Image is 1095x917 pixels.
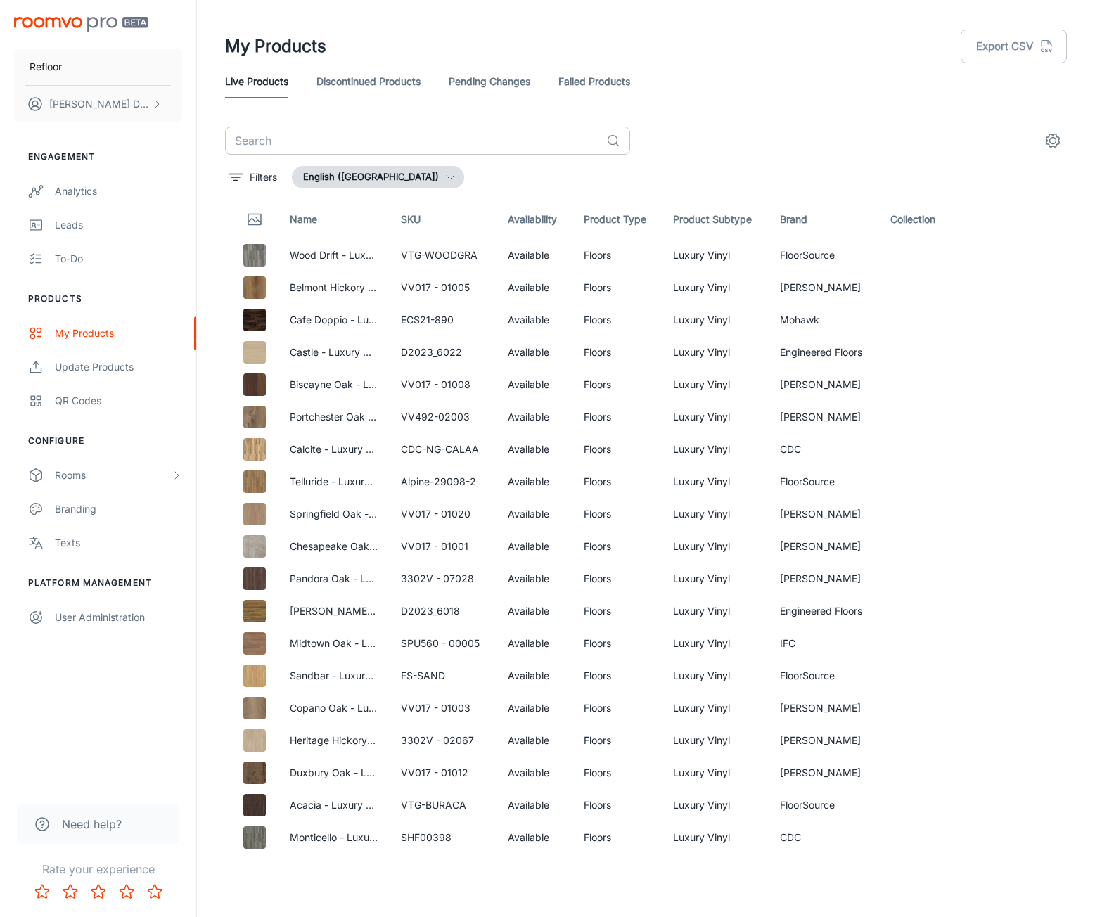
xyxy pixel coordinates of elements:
td: Available [497,595,572,627]
td: Floors [572,433,662,466]
td: Luxury Vinyl [662,789,769,821]
td: D2023_6022 [390,336,497,368]
a: Failed Products [558,65,630,98]
td: Luxury Vinyl [662,627,769,660]
td: [PERSON_NAME] [769,368,879,401]
td: Floors [572,692,662,724]
td: IFC [769,627,879,660]
td: Luxury Vinyl [662,757,769,789]
th: Collection [879,200,956,239]
a: Pending Changes [449,65,530,98]
td: Engineered Floors [769,336,879,368]
td: Floors [572,304,662,336]
h1: My Products [225,34,326,59]
td: FloorSource [769,789,879,821]
p: Refloor [30,59,62,75]
td: Available [497,789,572,821]
td: Available [497,271,572,304]
td: FloorSource [769,466,879,498]
td: [PERSON_NAME] [769,563,879,595]
td: Floors [572,466,662,498]
a: Biscayne Oak - Luxury Vinyl Plank Flooring [290,378,487,390]
button: Rate 4 star [113,878,141,906]
button: English ([GEOGRAPHIC_DATA]) [292,166,464,188]
td: ECS21-890 [390,304,497,336]
td: Alpine-29098-2 [390,466,497,498]
td: Luxury Vinyl [662,336,769,368]
a: [PERSON_NAME] - Luxury Vinyl Plank Flooring [290,605,505,617]
td: Floors [572,336,662,368]
td: Floors [572,271,662,304]
td: Available [497,239,572,271]
td: Floors [572,595,662,627]
td: SHF00398 [390,821,497,854]
span: Need help? [62,816,122,833]
td: Luxury Vinyl [662,821,769,854]
td: Available [497,821,572,854]
td: Luxury Vinyl [662,724,769,757]
a: Portchester Oak - Luxury Vinyl Plank Flooring [290,411,499,423]
th: Name [278,200,390,239]
td: Available [497,498,572,530]
a: Heritage Hickory - Luxury Vinyl Plank Flooring [290,734,501,746]
td: Luxury Vinyl [662,271,769,304]
th: Product Subtype [662,200,769,239]
td: Floors [572,757,662,789]
td: VTG-WOODGRA [390,239,497,271]
td: [PERSON_NAME] [769,271,879,304]
td: Available [497,660,572,692]
a: Castle - Luxury Vinyl Plank Flooring [290,346,453,358]
td: Floors [572,724,662,757]
td: Luxury Vinyl [662,563,769,595]
a: Monticello - Luxury Vinyl Plank Flooring [290,831,471,843]
td: Luxury Vinyl [662,595,769,627]
td: [PERSON_NAME] [769,401,879,433]
div: Texts [55,535,182,551]
div: To-do [55,251,182,267]
td: Luxury Vinyl [662,692,769,724]
td: Floors [572,239,662,271]
td: SPU560 - 00005 [390,627,497,660]
td: Floors [572,498,662,530]
div: Analytics [55,184,182,199]
p: [PERSON_NAME] Dail [49,96,148,112]
td: VV017 - 01003 [390,692,497,724]
td: Luxury Vinyl [662,401,769,433]
th: Availability [497,200,572,239]
button: Rate 1 star [28,878,56,906]
td: [PERSON_NAME] [769,692,879,724]
td: [PERSON_NAME] [769,724,879,757]
a: Sandbar - Luxury Vinyl Plank Flooring [290,669,463,681]
td: VV017 - 01020 [390,498,497,530]
td: [PERSON_NAME] [769,757,879,789]
td: VV017 - 01001 [390,530,497,563]
td: Available [497,336,572,368]
td: [PERSON_NAME] [769,498,879,530]
td: Luxury Vinyl [662,466,769,498]
a: Springfield Oak - Luxury Vinyl Plank Flooring [290,508,496,520]
button: settings [1039,127,1067,155]
a: Live Products [225,65,288,98]
td: Available [497,563,572,595]
div: Rooms [55,468,171,483]
td: Floors [572,789,662,821]
a: Telluride - Luxury Vinyl Plank Flooring [290,475,463,487]
td: VV017 - 01005 [390,271,497,304]
td: Luxury Vinyl [662,498,769,530]
td: Available [497,433,572,466]
td: Available [497,530,572,563]
input: Search [225,127,601,155]
td: Available [497,304,572,336]
td: Floors [572,821,662,854]
a: Pandora Oak - Luxury Vinyl Plank Flooring [290,572,485,584]
td: 3302V - 07028 [390,563,497,595]
button: Rate 3 star [84,878,113,906]
td: Available [497,401,572,433]
td: Floors [572,660,662,692]
button: Export CSV [961,30,1067,63]
td: D2023_6018 [390,595,497,627]
th: Brand [769,200,879,239]
td: Luxury Vinyl [662,368,769,401]
td: CDC [769,821,879,854]
td: Luxury Vinyl [662,304,769,336]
